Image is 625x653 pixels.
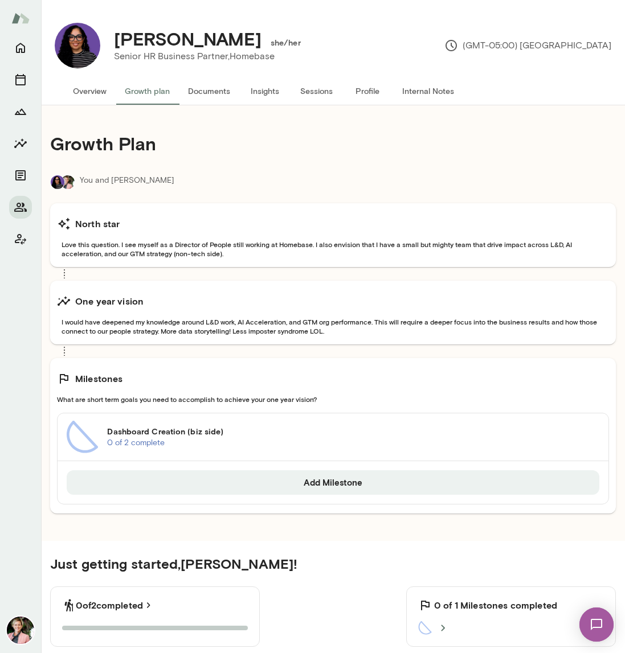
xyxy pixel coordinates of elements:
[57,413,609,504] div: Dashboard Creation (biz side)0 of 2 completeAdd Milestone
[9,164,32,187] button: Documents
[57,317,609,335] span: I would have deepened my knowledge around L&D work, AI Acceleration, and GTM org performance. Thi...
[444,39,611,52] p: (GMT-05:00) [GEOGRAPHIC_DATA]
[291,77,342,105] button: Sessions
[114,28,262,50] h4: [PERSON_NAME]
[239,77,291,105] button: Insights
[57,240,609,258] span: Love this question. I see myself as a Director of People still working at Homebase. I also envisi...
[114,50,292,63] p: Senior HR Business Partner, Homebase
[9,228,32,250] button: Client app
[75,294,144,308] h6: One year vision
[50,203,616,267] button: North starLove this question. I see myself as a Director of People still working at Homebase. I a...
[7,617,34,644] img: Kelly K. Oliver
[179,77,239,105] button: Documents
[50,133,616,154] h4: Growth Plan
[271,37,301,48] h6: she/her
[61,175,75,189] img: Kelly K. Oliver
[434,598,557,612] h6: 0 of 1 Milestones completed
[9,68,32,91] button: Sessions
[342,77,393,105] button: Profile
[116,77,179,105] button: Growth plan
[11,7,30,29] img: Mento
[51,175,64,189] img: Cassidy Edwards
[75,372,123,385] h6: Milestones
[50,555,616,573] h5: Just getting started, [PERSON_NAME] !
[9,100,32,123] button: Growth Plan
[64,77,116,105] button: Overview
[393,77,463,105] button: Internal Notes
[75,217,120,231] h6: North star
[57,395,609,404] span: What are short term goals you need to accomplish to achieve your one year vision?
[107,437,599,449] p: 0 of 2 complete
[80,175,174,190] p: You and [PERSON_NAME]
[58,413,608,461] a: Dashboard Creation (biz side)0 of 2 complete
[9,132,32,155] button: Insights
[107,426,599,437] h6: Dashboard Creation (biz side)
[55,23,100,68] img: Cassidy Edwards
[9,196,32,219] button: Members
[9,36,32,59] button: Home
[76,598,154,612] a: 0of2completed
[67,470,599,494] button: Add Milestone
[50,281,616,344] button: One year visionI would have deepened my knowledge around L&D work, AI Acceleration, and GTM org p...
